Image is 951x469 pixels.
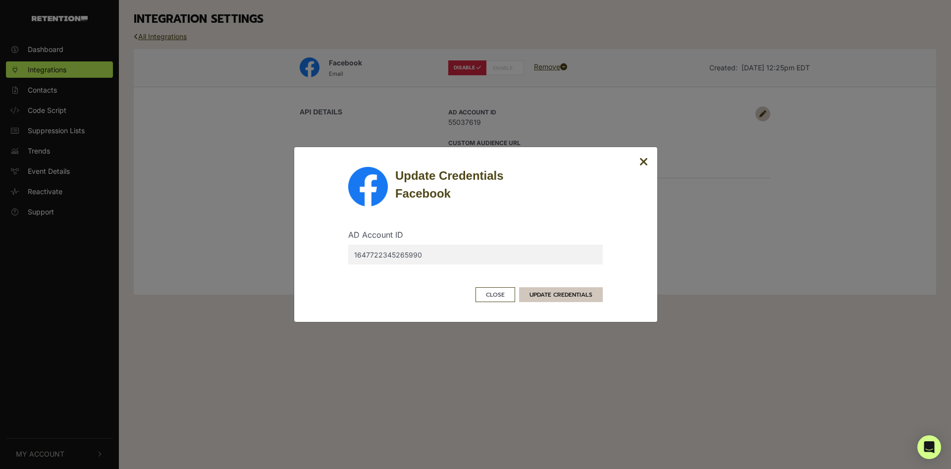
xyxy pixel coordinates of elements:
[917,435,941,459] div: Open Intercom Messenger
[519,287,603,302] button: UPDATE CREDENTIALS
[348,229,403,241] label: AD Account ID
[348,245,603,264] input: [AD Account ID]
[395,187,451,200] strong: Facebook
[395,167,603,203] div: Update Credentials
[348,167,388,207] img: Facebook
[639,156,648,168] button: Close
[475,287,515,302] button: Close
